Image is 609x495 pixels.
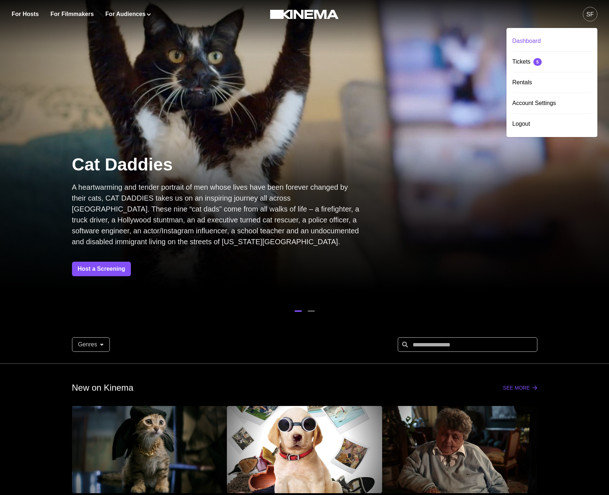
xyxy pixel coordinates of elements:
[72,337,110,352] button: Genres
[512,52,592,72] a: Tickets 5
[72,381,133,394] p: New on Kinema
[586,10,594,19] div: SF
[512,52,592,72] div: Tickets
[536,60,539,64] div: 5
[503,385,537,391] a: See more
[512,31,592,52] a: Dashboard
[512,93,592,114] a: Account Settings
[72,182,363,247] p: A heartwarming and tender portrait of men whose lives have been forever changed by their cats, CA...
[512,72,592,93] a: Rentals
[12,10,39,19] a: For Hosts
[72,262,131,276] a: Host a Screening
[105,10,151,19] button: For Audiences
[512,93,592,113] div: Account Settings
[512,114,592,134] button: Logout
[51,10,94,19] a: For Filmmakers
[512,31,592,51] div: Dashboard
[72,153,363,176] p: Cat Daddies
